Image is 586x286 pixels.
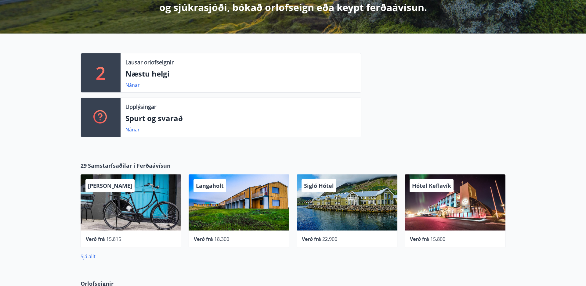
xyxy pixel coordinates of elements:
p: Lausar orlofseignir [125,58,174,66]
p: Spurt og svarað [125,113,356,123]
p: Upplýsingar [125,103,156,111]
a: Nánar [125,126,140,133]
span: Sigló Hótel [304,182,334,189]
p: 2 [96,61,106,84]
span: Samstarfsaðilar í Ferðaávísun [88,162,171,170]
span: Hótel Keflavík [412,182,451,189]
span: Verð frá [410,236,429,242]
span: Verð frá [194,236,213,242]
span: 22.900 [322,236,337,242]
p: Næstu helgi [125,69,356,79]
a: Nánar [125,82,140,88]
span: 18.300 [214,236,229,242]
a: Sjá allt [81,253,96,260]
span: Verð frá [302,236,321,242]
span: 29 [81,162,87,170]
span: [PERSON_NAME] [88,182,132,189]
span: Langaholt [196,182,224,189]
span: Verð frá [86,236,105,242]
span: 15.815 [106,236,121,242]
span: 15.800 [430,236,445,242]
